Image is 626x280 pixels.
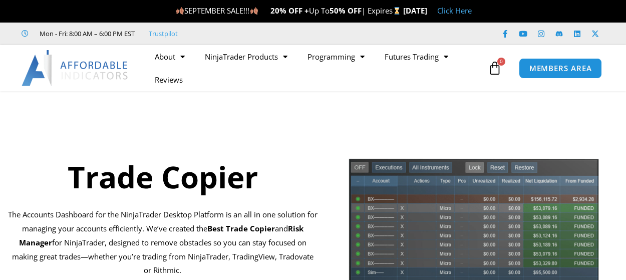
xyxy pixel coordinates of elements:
p: The Accounts Dashboard for the NinjaTrader Desktop Platform is an all in one solution for managin... [8,208,318,277]
a: Futures Trading [375,45,458,68]
img: ⌛ [393,7,401,15]
b: Best Trade Copier [207,223,275,233]
a: Trustpilot [149,28,178,40]
a: About [145,45,195,68]
a: Click Here [437,6,472,16]
a: Reviews [145,68,193,91]
strong: Risk Manager [19,223,303,247]
span: MEMBERS AREA [529,65,592,72]
a: 0 [473,54,517,83]
img: 🍂 [250,7,258,15]
nav: Menu [145,45,485,91]
img: 🍂 [176,7,184,15]
h1: Trade Copier [8,156,318,198]
strong: [DATE] [403,6,427,16]
img: LogoAI | Affordable Indicators – NinjaTrader [22,50,129,86]
a: MEMBERS AREA [519,58,602,79]
strong: 20% OFF + [270,6,309,16]
span: Mon - Fri: 8:00 AM – 6:00 PM EST [37,28,135,40]
span: SEPTEMBER SALE!!! Up To | Expires [176,6,403,16]
a: Programming [297,45,375,68]
span: 0 [497,58,505,66]
a: NinjaTrader Products [195,45,297,68]
strong: 50% OFF [330,6,362,16]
